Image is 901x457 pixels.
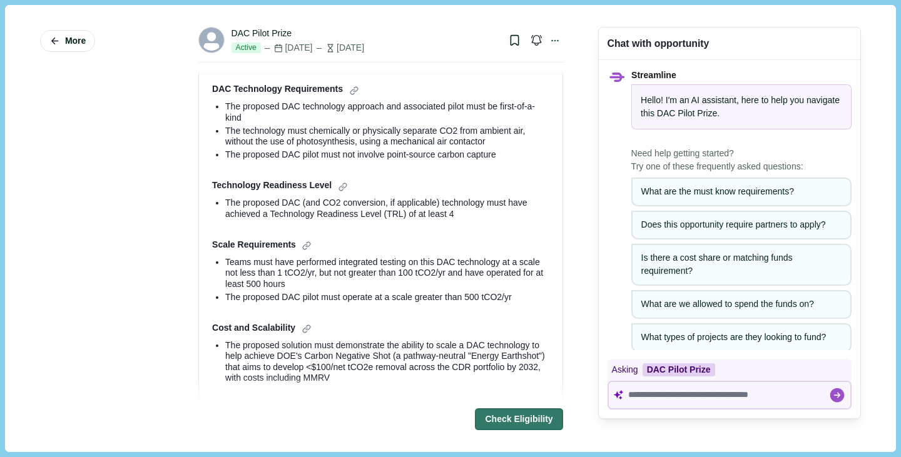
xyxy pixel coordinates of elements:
[199,28,224,53] svg: avatar
[641,298,842,311] div: What are we allowed to spend the funds on?
[225,198,549,219] div: The proposed DAC (and CO2 conversion, if applicable) technology must have achieved a Technology R...
[641,185,842,198] div: What are the must know requirements?
[212,239,549,253] div: Scale Requirements
[263,41,312,54] div: [DATE]
[475,408,562,430] button: Check Eligibility
[608,359,852,381] div: Asking
[232,27,292,40] div: DAC Pilot Prize
[608,36,710,51] div: Chat with opportunity
[641,251,842,278] div: Is there a cost share or matching funds requirement?
[315,41,364,54] div: [DATE]
[643,363,715,376] div: DAC Pilot Prize
[631,290,852,319] button: What are we allowed to spend the funds on?
[504,29,526,51] button: Bookmark this grant.
[631,147,852,173] span: Need help getting started? Try one of these frequently asked questions:
[641,95,840,118] span: Hello! I'm an AI assistant, here to help you navigate this .
[631,70,676,80] span: Streamline
[65,36,86,46] span: More
[641,218,842,231] div: Does this opportunity require partners to apply?
[212,180,549,193] div: Technology Readiness Level
[657,108,717,118] span: DAC Pilot Prize
[40,30,95,52] button: More
[225,149,549,161] div: The proposed DAC pilot must not involve point-source carbon capture
[631,211,852,239] button: Does this opportunity require partners to apply?
[212,84,549,97] div: DAC Technology Requirements
[225,257,549,290] div: Teams must have performed integrated testing on this DAC technology at a scale not less than 1 tC...
[225,340,549,384] div: The proposed solution must demonstrate the ability to scale a DAC technology to help achieve DOE'...
[225,126,549,148] div: The technology must chemically or physically separate CO2 from ambient air, without the use of ph...
[631,178,852,206] button: What are the must know requirements?
[631,244,852,286] button: Is there a cost share or matching funds requirement?
[225,292,549,303] div: The proposed DAC pilot must operate at a scale greater than 500 tCO2/yr
[225,101,549,123] div: The proposed DAC technology approach and associated pilot must be first-of-a-kind
[641,331,842,344] div: What types of projects are they looking to fund?
[232,43,261,54] span: Active
[631,323,852,352] button: What types of projects are they looking to fund?
[212,323,549,336] div: Cost and Scalability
